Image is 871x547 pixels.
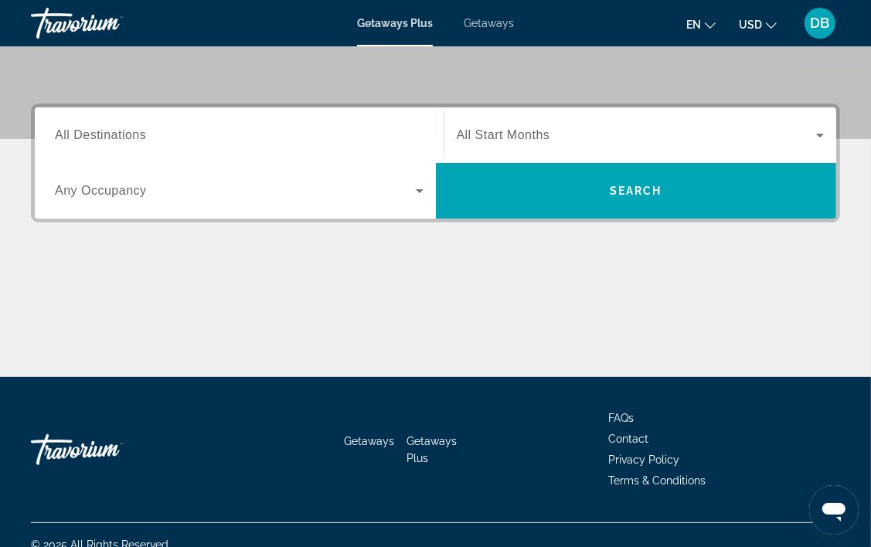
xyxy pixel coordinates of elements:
[608,474,706,487] a: Terms & Conditions
[457,128,550,141] span: All Start Months
[344,435,394,447] a: Getaways
[436,163,837,219] button: Search
[686,13,716,36] button: Change language
[357,17,433,29] a: Getaways Plus
[31,3,185,43] a: Travorium
[809,485,859,535] iframe: Button to launch messaging window
[35,107,836,219] div: Search widget
[811,15,830,31] span: DB
[608,454,679,466] a: Privacy Policy
[610,185,662,197] span: Search
[55,127,424,145] input: Select destination
[739,19,762,31] span: USD
[55,128,146,141] span: All Destinations
[608,412,634,424] a: FAQs
[31,426,185,473] a: Go Home
[55,184,147,197] span: Any Occupancy
[608,433,648,445] a: Contact
[686,19,701,31] span: en
[800,7,840,39] button: User Menu
[739,13,777,36] button: Change currency
[464,17,514,29] a: Getaways
[407,435,457,464] a: Getaways Plus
